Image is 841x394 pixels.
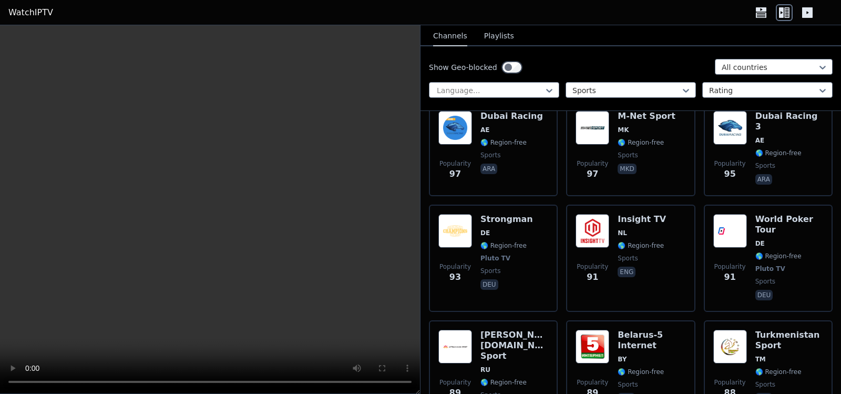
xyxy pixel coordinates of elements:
h6: Dubai Racing 3 [755,111,823,132]
span: 🌎 Region-free [618,368,664,376]
span: TM [755,355,766,363]
span: DE [755,239,765,248]
span: MK [618,126,629,134]
img: Belarus-5 Internet [576,330,609,363]
h6: Strongman [480,214,533,225]
span: AE [755,136,764,145]
span: 97 [449,168,461,180]
p: ara [480,164,497,174]
span: 🌎 Region-free [755,368,802,376]
p: deu [480,279,498,290]
span: sports [480,267,500,275]
h6: [PERSON_NAME][DOMAIN_NAME] Sport [480,330,548,361]
span: Popularity [577,378,608,387]
h6: Insight TV [618,214,666,225]
span: 🌎 Region-free [480,378,527,387]
span: RU [480,366,490,374]
span: 🌎 Region-free [755,252,802,260]
span: sports [755,161,775,170]
h6: Turkmenistan Sport [755,330,823,351]
span: 97 [587,168,598,180]
img: Dubai Racing [438,111,472,145]
button: Channels [433,26,467,46]
label: Show Geo-blocked [429,62,497,73]
span: Popularity [577,159,608,168]
span: 91 [587,271,598,284]
img: Turkmenistan Sport [713,330,747,363]
span: Popularity [714,262,746,271]
p: ara [755,174,772,185]
span: NL [618,229,627,237]
span: 93 [449,271,461,284]
img: M-Net Sport [576,111,609,145]
span: Pluto TV [480,254,510,262]
span: Pluto TV [755,265,785,273]
span: sports [618,254,638,262]
h6: World Poker Tour [755,214,823,235]
p: eng [618,267,635,277]
span: 🌎 Region-free [480,138,527,147]
span: sports [480,151,500,159]
img: Strongman [438,214,472,248]
span: sports [618,380,638,389]
a: WatchIPTV [8,6,53,19]
span: sports [755,380,775,389]
span: Popularity [439,378,471,387]
span: sports [755,277,775,286]
p: deu [755,290,773,300]
h6: M-Net Sport [618,111,675,122]
span: BY [618,355,627,363]
span: Popularity [714,378,746,387]
span: Popularity [714,159,746,168]
h6: Dubai Racing [480,111,543,122]
span: sports [618,151,638,159]
span: Popularity [577,262,608,271]
img: Insight TV [576,214,609,248]
p: mkd [618,164,636,174]
span: 95 [724,168,736,180]
span: DE [480,229,490,237]
h6: Belarus-5 Internet [618,330,685,351]
span: 🌎 Region-free [618,241,664,250]
img: Astrahan.Ru Sport [438,330,472,363]
span: 🌎 Region-free [618,138,664,147]
span: 91 [724,271,736,284]
span: Popularity [439,159,471,168]
span: 🌎 Region-free [480,241,527,250]
span: Popularity [439,262,471,271]
img: Dubai Racing 3 [713,111,747,145]
button: Playlists [484,26,514,46]
span: AE [480,126,489,134]
img: World Poker Tour [713,214,747,248]
span: 🌎 Region-free [755,149,802,157]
